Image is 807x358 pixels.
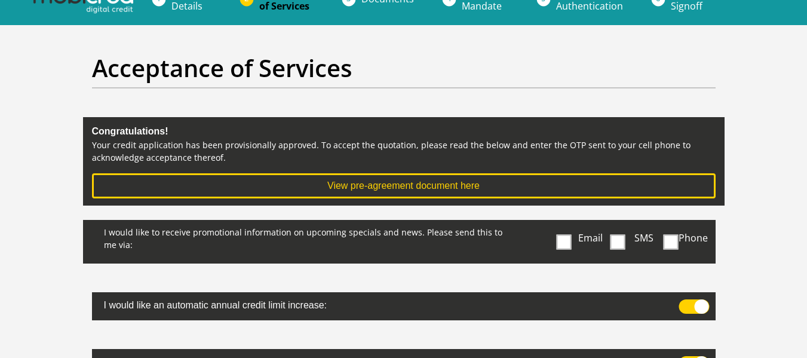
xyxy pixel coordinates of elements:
[92,292,653,316] label: I would like an automatic annual credit limit increase:
[679,231,708,244] span: Phone
[92,139,716,164] p: Your credit application has been provisionally approved. To accept the quotation, please read the...
[92,54,716,82] h2: Acceptance of Services
[92,173,716,198] button: View pre-agreement document here
[578,231,603,244] span: Email
[92,126,168,136] b: Congratulations!
[92,220,517,254] p: I would like to receive promotional information on upcoming specials and news. Please send this t...
[634,231,653,244] span: SMS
